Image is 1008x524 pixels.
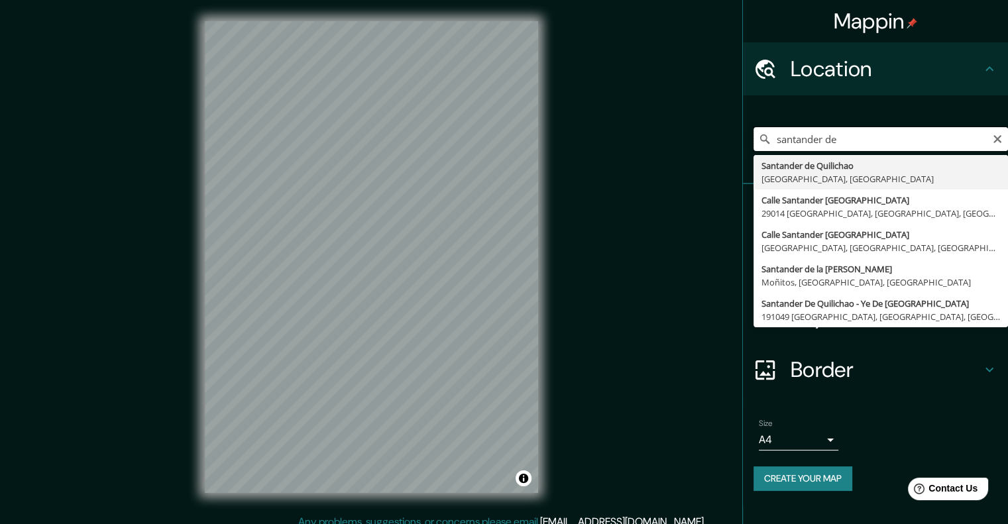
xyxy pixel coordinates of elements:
[743,343,1008,396] div: Border
[791,56,981,82] h4: Location
[759,429,838,450] div: A4
[761,228,1000,241] div: Calle Santander [GEOGRAPHIC_DATA]
[761,310,1000,323] div: 191049 [GEOGRAPHIC_DATA], [GEOGRAPHIC_DATA], [GEOGRAPHIC_DATA]
[834,8,918,34] h4: Mappin
[761,262,1000,276] div: Santander de la [PERSON_NAME]
[761,276,1000,289] div: Moñitos, [GEOGRAPHIC_DATA], [GEOGRAPHIC_DATA]
[761,297,1000,310] div: Santander De Quilichao - Ye De [GEOGRAPHIC_DATA]
[761,241,1000,254] div: [GEOGRAPHIC_DATA], [GEOGRAPHIC_DATA], [GEOGRAPHIC_DATA]
[907,18,917,28] img: pin-icon.png
[754,127,1008,151] input: Pick your city or area
[791,356,981,383] h4: Border
[205,21,538,493] canvas: Map
[761,193,1000,207] div: Calle Santander [GEOGRAPHIC_DATA]
[761,172,1000,185] div: [GEOGRAPHIC_DATA], [GEOGRAPHIC_DATA]
[516,470,532,486] button: Toggle attribution
[761,159,1000,172] div: Santander de Quilichao
[743,290,1008,343] div: Layout
[992,132,1003,144] button: Clear
[761,207,1000,220] div: 29014 [GEOGRAPHIC_DATA], [GEOGRAPHIC_DATA], [GEOGRAPHIC_DATA]
[743,184,1008,237] div: Pins
[791,303,981,330] h4: Layout
[743,237,1008,290] div: Style
[743,42,1008,95] div: Location
[759,418,773,429] label: Size
[754,466,852,491] button: Create your map
[890,472,993,509] iframe: Help widget launcher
